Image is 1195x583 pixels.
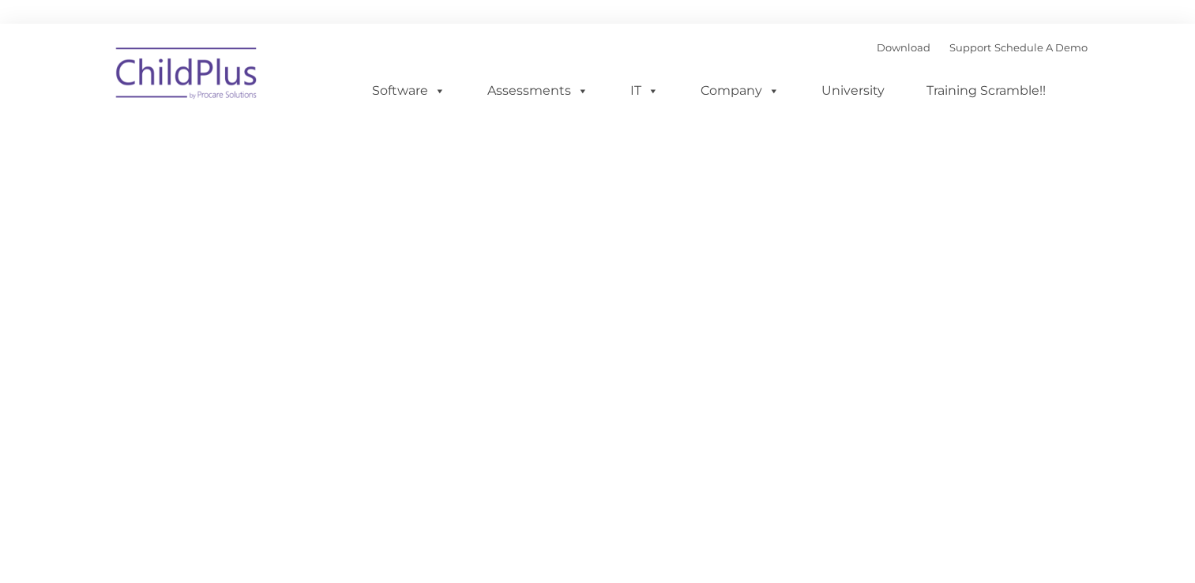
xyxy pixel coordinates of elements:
a: Training Scramble!! [911,75,1062,107]
font: | [877,41,1088,54]
a: University [806,75,900,107]
a: Assessments [472,75,604,107]
img: ChildPlus by Procare Solutions [108,36,266,115]
a: IT [614,75,675,107]
a: Support [949,41,991,54]
a: Download [877,41,930,54]
a: Schedule A Demo [994,41,1088,54]
a: Company [685,75,795,107]
a: Software [356,75,461,107]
